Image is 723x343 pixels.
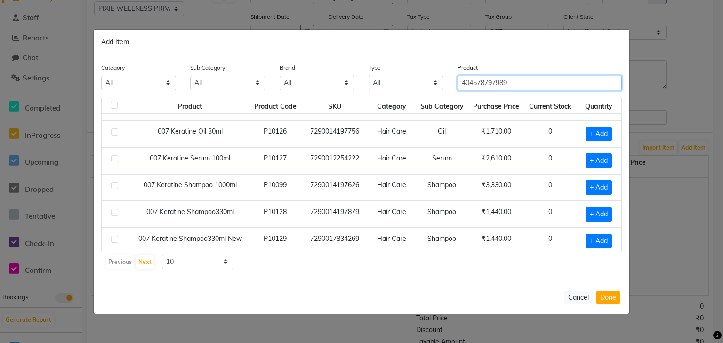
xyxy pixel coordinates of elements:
[596,291,620,304] button: Done
[586,153,612,168] span: + Add
[586,127,612,141] span: + Add
[416,228,469,255] td: Shampoo
[458,64,478,72] label: Product
[524,98,577,114] th: Current Stock
[301,201,368,228] td: 7290014197879
[524,228,577,255] td: 0
[524,174,577,201] td: 0
[131,174,249,201] td: 007 Keratine Shampoo 1000ml
[468,228,524,255] td: ₹1,440.00
[416,201,469,228] td: Shampoo
[368,147,415,174] td: Hair Care
[301,147,368,174] td: 7290012254222
[131,147,249,174] td: 007 Keratine Serum 100ml
[136,255,154,269] button: Next
[468,147,524,174] td: ₹2,610.00
[468,174,524,201] td: ₹3,330.00
[131,201,249,228] td: 007 Keratine Shampoo330ml
[368,98,415,114] th: Category
[131,98,249,114] th: Product
[586,207,612,222] span: + Add
[368,228,415,255] td: Hair Care
[249,120,302,147] td: P10126
[468,201,524,228] td: ₹1,440.00
[190,64,225,72] label: Sub Category
[301,120,368,147] td: 7290014197756
[301,98,368,114] th: SKU
[131,120,249,147] td: 007 Keratine Oil 30ml
[301,174,368,201] td: 7290014197626
[416,98,469,114] th: Sub Category
[249,201,302,228] td: P10128
[468,120,524,147] td: ₹1,710.00
[564,291,593,304] button: Cancel
[524,201,577,228] td: 0
[101,64,125,72] label: Category
[416,174,469,201] td: Shampoo
[280,64,295,72] label: Brand
[301,228,368,255] td: 7290017834269
[524,120,577,147] td: 0
[249,228,302,255] td: P10129
[586,180,612,195] span: + Add
[368,120,415,147] td: Hair Care
[249,147,302,174] td: P10127
[249,174,302,201] td: P10099
[416,120,469,147] td: Oil
[473,102,519,111] span: Purchase Price
[249,98,302,114] th: Product Code
[131,228,249,255] td: 007 Keratine Shampoo330ml New
[368,174,415,201] td: Hair Care
[576,98,621,114] th: Quantity
[94,30,629,55] div: Add Item
[369,64,381,72] label: Type
[586,234,612,248] span: + Add
[368,201,415,228] td: Hair Care
[524,147,577,174] td: 0
[458,76,622,90] input: Search or Scan Product
[416,147,469,174] td: Serum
